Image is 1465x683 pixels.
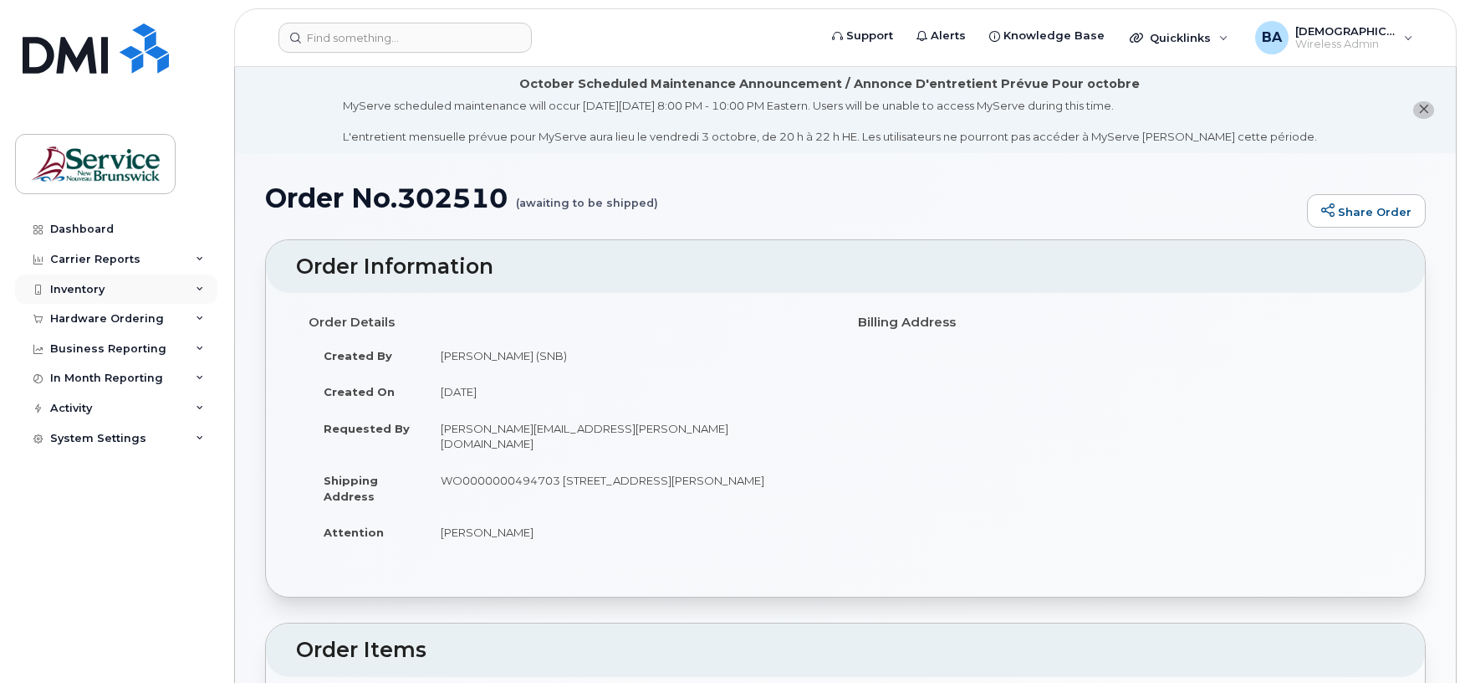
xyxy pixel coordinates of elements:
[324,385,395,398] strong: Created On
[426,410,833,462] td: [PERSON_NAME][EMAIL_ADDRESS][PERSON_NAME][DOMAIN_NAME]
[309,316,833,330] h4: Order Details
[324,422,410,435] strong: Requested By
[296,255,1395,279] h2: Order Information
[426,462,833,514] td: WO0000000494703 [STREET_ADDRESS][PERSON_NAME]
[519,75,1140,93] div: October Scheduled Maintenance Announcement / Annonce D'entretient Prévue Pour octobre
[324,349,392,362] strong: Created By
[324,474,378,503] strong: Shipping Address
[1413,101,1434,119] button: close notification
[296,639,1395,662] h2: Order Items
[265,183,1299,213] h1: Order No.302510
[426,514,833,551] td: [PERSON_NAME]
[516,183,658,209] small: (awaiting to be shipped)
[1307,194,1426,228] a: Share Order
[426,337,833,374] td: [PERSON_NAME] (SNB)
[858,316,1382,330] h4: Billing Address
[426,373,833,410] td: [DATE]
[343,98,1317,145] div: MyServe scheduled maintenance will occur [DATE][DATE] 8:00 PM - 10:00 PM Eastern. Users will be u...
[324,526,384,539] strong: Attention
